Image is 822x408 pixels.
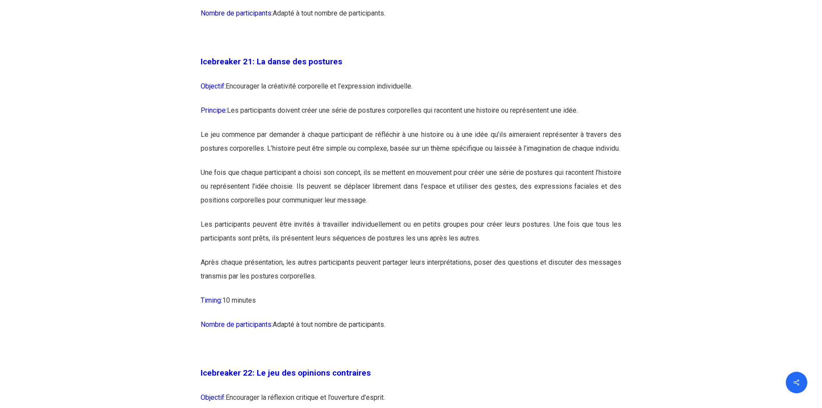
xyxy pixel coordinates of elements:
[201,318,621,342] p: Adapté à tout nombre de participants.
[201,368,371,378] span: Icebreaker 22: Le jeu des opinions contraires
[201,294,621,318] p: 10 minutes
[201,128,621,166] p: Le jeu commence par demander à chaque participant de réfléchir à une histoire ou à une idée qu’il...
[201,218,621,256] p: Les participants peuvent être invités à travailler individuellement ou en petits groupes pour cré...
[201,104,621,128] p: Les participants doivent créer une série de postures corporelles qui racontent une histoire ou re...
[201,79,621,104] p: Encourager la créativité corporelle et l’expression individuelle.
[201,320,273,329] span: Nombre de participants:
[201,82,226,90] span: Objectif:
[201,57,342,66] span: Icebreaker 21: La danse des postures
[201,256,621,294] p: Après chaque présentation, les autres participants peuvent partager leurs interprétations, poser ...
[201,6,621,31] p: Adapté à tout nombre de participants.
[201,296,222,304] span: Timing:
[201,106,227,114] span: Principe:
[201,9,273,17] span: Nombre de participants:
[201,393,226,402] span: Objectif:
[201,166,621,218] p: Une fois que chaque participant a choisi son concept, ils se mettent en mouvement pour créer une ...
